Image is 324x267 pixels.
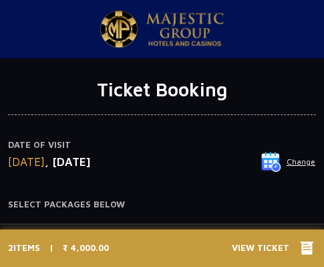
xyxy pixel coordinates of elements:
p: Date of Visit [8,139,316,152]
img: Majestic Pride [146,13,224,46]
h1: Ticket Booking [8,78,316,101]
span: 2 [8,242,13,253]
button: Change [261,151,316,173]
p: | [40,242,63,255]
p: ITEMS [8,242,40,255]
button: View Ticket [232,242,316,255]
h4: Select Packages Below [8,199,316,210]
span: View Ticket [232,242,298,255]
img: Majestic Pride [100,11,138,48]
span: , [DATE] [45,155,91,169]
span: ₹ 4,000.00 [63,242,109,253]
span: [DATE] [8,155,45,169]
